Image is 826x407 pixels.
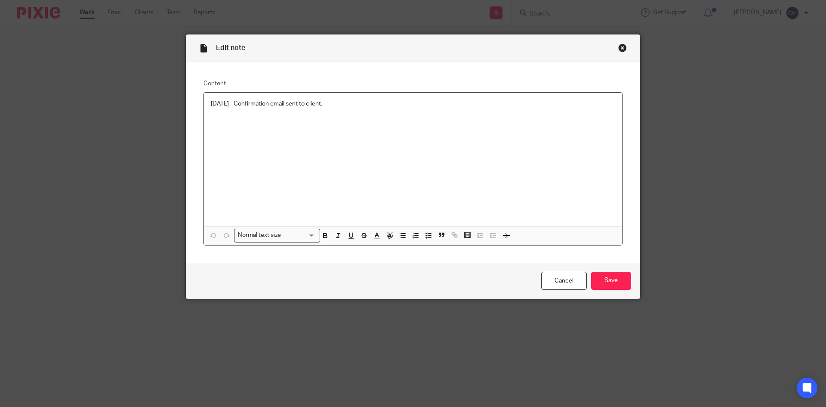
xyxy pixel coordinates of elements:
[541,272,587,290] a: Cancel
[591,272,631,290] input: Save
[203,79,623,88] label: Content
[284,231,315,240] input: Search for option
[236,231,283,240] span: Normal text size
[211,99,615,108] p: [DATE] - Confirmation email sent to client.
[618,43,627,52] div: Close this dialog window
[216,44,245,51] span: Edit note
[234,229,320,242] div: Search for option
